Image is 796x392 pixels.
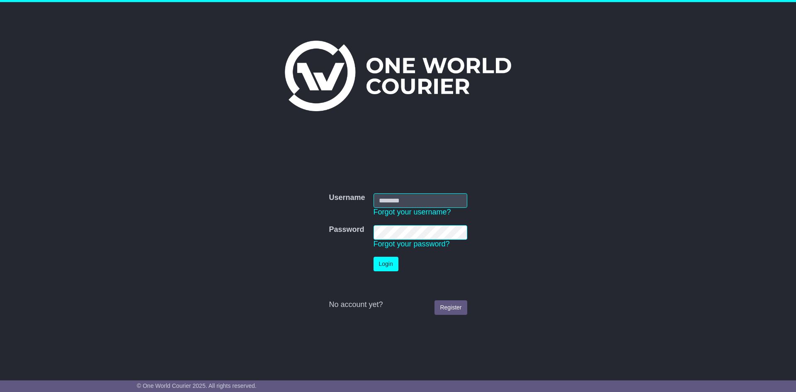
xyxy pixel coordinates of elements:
img: One World [285,41,511,111]
div: No account yet? [329,300,467,309]
span: © One World Courier 2025. All rights reserved. [137,382,257,389]
a: Register [434,300,467,315]
button: Login [374,257,398,271]
a: Forgot your username? [374,208,451,216]
label: Username [329,193,365,202]
label: Password [329,225,364,234]
a: Forgot your password? [374,240,450,248]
